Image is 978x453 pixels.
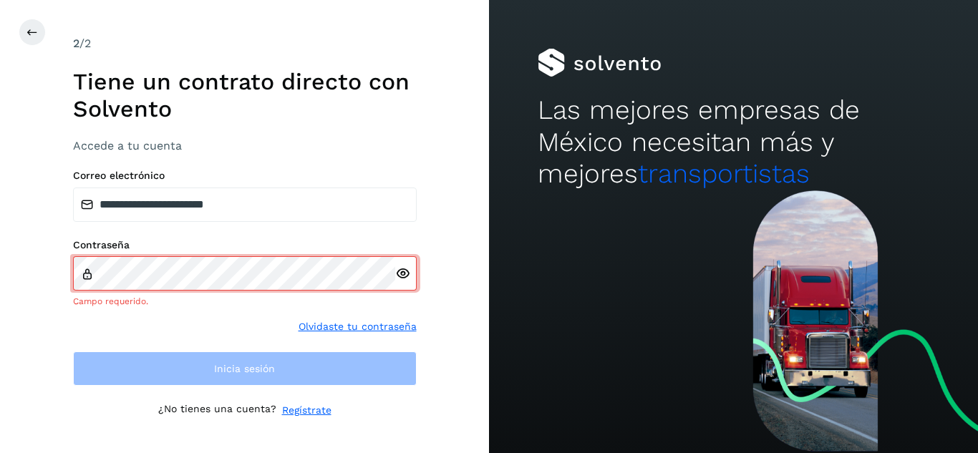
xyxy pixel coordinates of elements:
[73,295,417,308] div: Campo requerido.
[73,351,417,386] button: Inicia sesión
[299,319,417,334] a: Olvidaste tu contraseña
[73,68,417,123] h1: Tiene un contrato directo con Solvento
[638,158,810,189] span: transportistas
[73,36,79,50] span: 2
[214,364,275,374] span: Inicia sesión
[73,239,417,251] label: Contraseña
[538,94,929,190] h2: Las mejores empresas de México necesitan más y mejores
[282,403,331,418] a: Regístrate
[73,139,417,152] h3: Accede a tu cuenta
[158,403,276,418] p: ¿No tienes una cuenta?
[73,170,417,182] label: Correo electrónico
